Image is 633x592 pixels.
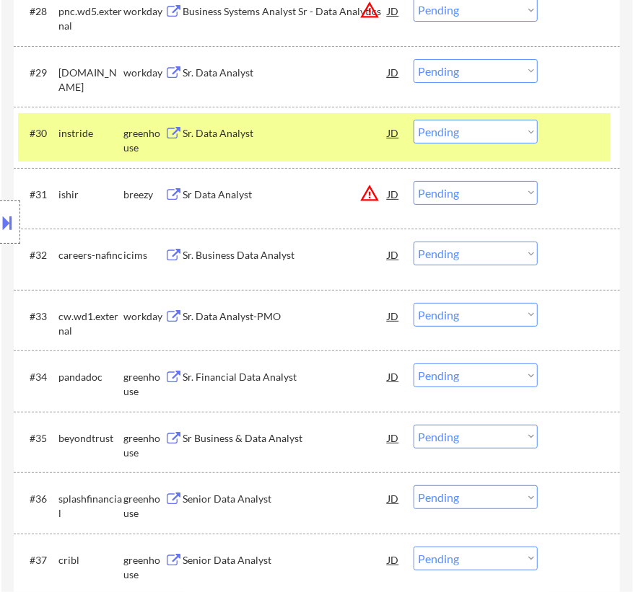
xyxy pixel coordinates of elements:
div: Sr. Data Analyst-PMO [183,309,388,324]
div: #28 [30,4,47,19]
div: Business Systems Analyst Sr - Data Analytics [183,4,388,19]
div: beyondtrust [58,431,123,446]
div: Sr. Financial Data Analyst [183,370,388,384]
div: JD [386,485,400,511]
div: Sr. Data Analyst [183,66,388,80]
div: JD [386,425,400,451]
div: JD [386,242,400,268]
div: Sr. Business Data Analyst [183,248,388,262]
div: Senior Data Analyst [183,492,388,506]
div: cribl [58,553,123,567]
div: #29 [30,66,47,80]
div: #34 [30,370,47,384]
div: JD [386,59,400,85]
div: workday [123,66,165,80]
div: splashfinancial [58,492,123,520]
div: pnc.wd5.external [58,4,123,32]
div: [DOMAIN_NAME] [58,66,123,94]
div: Sr Business & Data Analyst [183,431,388,446]
div: greenhouse [123,431,165,459]
div: JD [386,120,400,146]
div: #37 [30,553,47,567]
div: pandadoc [58,370,123,384]
div: workday [123,4,165,19]
div: JD [386,363,400,389]
div: JD [386,303,400,329]
div: Sr Data Analyst [183,187,388,202]
div: JD [386,547,400,573]
div: greenhouse [123,492,165,520]
button: warning_amber [359,183,380,203]
div: greenhouse [123,553,165,581]
div: greenhouse [123,370,165,398]
div: JD [386,181,400,207]
div: #35 [30,431,47,446]
div: Senior Data Analyst [183,553,388,567]
div: Sr. Data Analyst [183,126,388,141]
div: #36 [30,492,47,506]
